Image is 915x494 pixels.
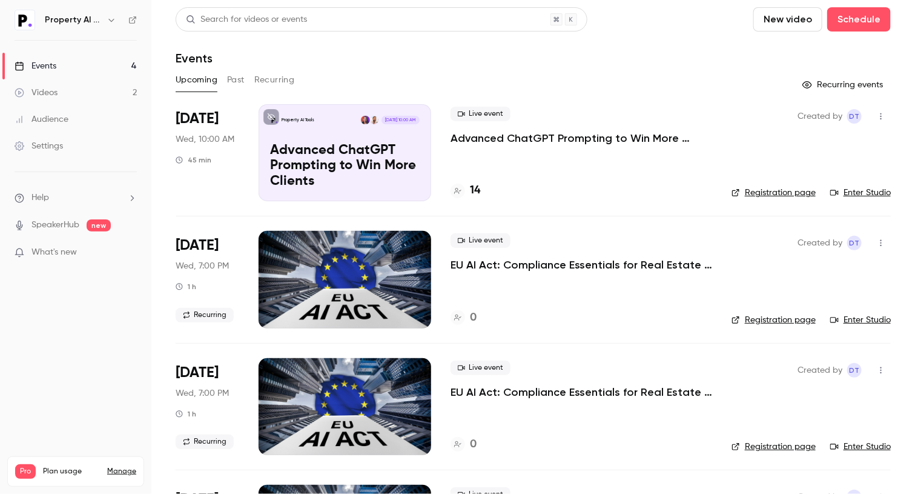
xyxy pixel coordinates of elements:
[470,310,477,326] h4: 0
[451,361,510,375] span: Live event
[850,363,860,378] span: DT
[176,358,239,455] div: Oct 29 Wed, 7:00 PM (Europe/London)
[451,258,712,272] a: EU AI Act: Compliance Essentials for Real Estate & Construction
[850,236,860,250] span: DT
[830,314,891,326] a: Enter Studio
[43,467,100,476] span: Plan usage
[176,109,219,129] span: [DATE]
[451,385,712,399] a: EU AI Act: Compliance Essentials for Real Estate & Construction
[227,70,245,90] button: Past
[451,131,712,145] a: Advanced ChatGPT Prompting to Win More Clients
[382,116,419,124] span: [DATE] 10:00 AM
[732,187,816,199] a: Registration page
[798,109,842,124] span: Created by
[176,260,229,272] span: Wed, 7:00 PM
[451,436,477,453] a: 0
[797,75,891,95] button: Recurring events
[176,231,239,328] div: Oct 8 Wed, 7:00 PM (Europe/London)
[361,116,369,124] img: Danielle Turner
[850,109,860,124] span: DT
[31,219,79,232] a: SpeakerHub
[176,236,219,255] span: [DATE]
[31,192,49,204] span: Help
[254,70,295,90] button: Recurring
[798,363,842,378] span: Created by
[847,236,862,250] span: Danielle Turner
[122,247,137,258] iframe: Noticeable Trigger
[798,236,842,250] span: Created by
[15,60,56,72] div: Events
[176,409,196,419] div: 1 h
[370,116,378,124] img: Alex Harrington-Griffin
[470,182,480,199] h4: 14
[732,441,816,453] a: Registration page
[270,143,420,190] p: Advanced ChatGPT Prompting to Win More Clients
[15,113,68,125] div: Audience
[259,104,431,201] a: Advanced ChatGPT Prompting to Win More ClientsProperty AI ToolsAlex Harrington-GriffinDanielle Tu...
[15,10,35,30] img: Property AI Tools
[827,7,891,32] button: Schedule
[732,314,816,326] a: Registration page
[87,219,111,232] span: new
[15,192,137,204] li: help-dropdown-opener
[176,104,239,201] div: Oct 8 Wed, 10:00 AM (Europe/London)
[15,140,63,152] div: Settings
[176,133,234,145] span: Wed, 10:00 AM
[15,464,36,479] span: Pro
[847,363,862,378] span: Danielle Turner
[176,70,217,90] button: Upcoming
[847,109,862,124] span: Danielle Turner
[830,187,891,199] a: Enter Studio
[282,117,314,123] p: Property AI Tools
[186,13,307,26] div: Search for videos or events
[176,155,211,165] div: 45 min
[107,467,136,476] a: Manage
[470,436,477,453] h4: 0
[176,435,234,449] span: Recurring
[451,233,510,248] span: Live event
[176,282,196,292] div: 1 h
[176,363,219,382] span: [DATE]
[451,310,477,326] a: 0
[451,182,480,199] a: 14
[176,308,234,322] span: Recurring
[176,51,213,65] h1: Events
[15,87,58,99] div: Videos
[31,246,77,259] span: What's new
[830,441,891,453] a: Enter Studio
[45,14,102,26] h6: Property AI Tools
[753,7,822,32] button: New video
[451,107,510,121] span: Live event
[176,387,229,399] span: Wed, 7:00 PM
